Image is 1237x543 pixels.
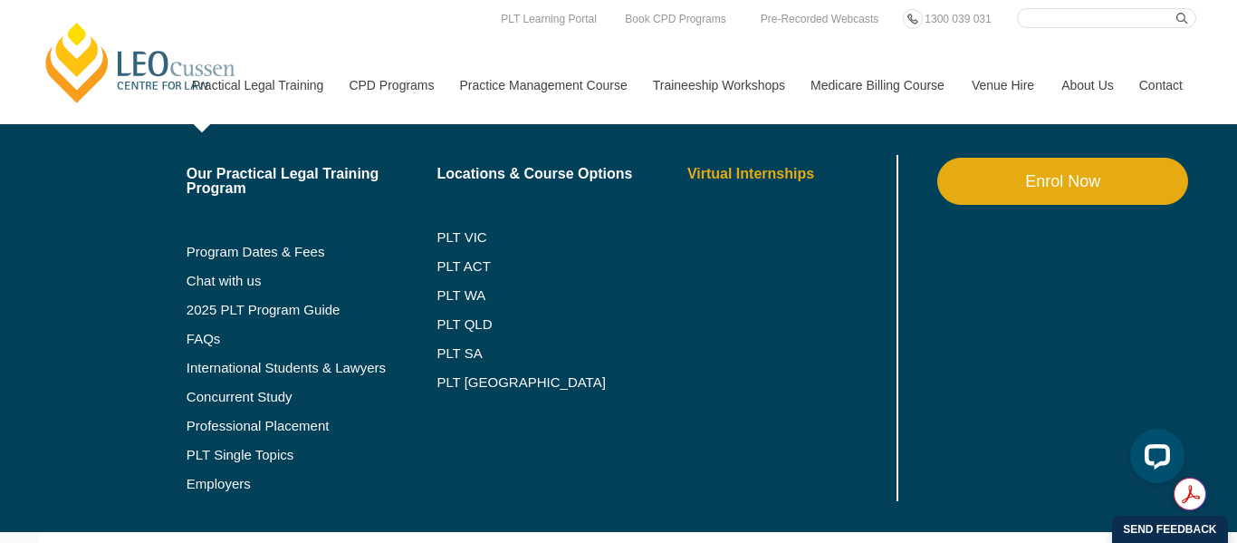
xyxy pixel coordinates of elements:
a: International Students & Lawyers [187,361,437,375]
a: Chat with us [187,274,437,288]
a: Book CPD Programs [620,9,730,29]
a: 2025 PLT Program Guide [187,303,392,317]
a: Concurrent Study [187,390,437,404]
a: Program Dates & Fees [187,245,437,259]
a: Pre-Recorded Webcasts [756,9,884,29]
a: [PERSON_NAME] Centre for Law [41,20,241,105]
a: PLT Single Topics [187,448,437,462]
a: Virtual Internships [687,167,893,181]
a: PLT SA [436,346,687,361]
a: PLT ACT [436,259,687,274]
a: Professional Placement [187,419,437,433]
span: 1300 039 031 [925,13,991,25]
a: Venue Hire [958,46,1048,124]
a: Our Practical Legal Training Program [187,167,437,196]
a: PLT Learning Portal [496,9,601,29]
iframe: LiveChat chat widget [1116,422,1192,498]
a: PLT WA [436,288,642,303]
a: About Us [1048,46,1126,124]
a: CPD Programs [335,46,446,124]
a: Practical Legal Training [178,46,336,124]
a: PLT VIC [436,230,687,245]
a: Locations & Course Options [436,167,687,181]
a: Practice Management Course [446,46,639,124]
a: PLT [GEOGRAPHIC_DATA] [436,375,687,390]
a: Enrol Now [937,158,1188,205]
a: Contact [1126,46,1196,124]
a: PLT QLD [436,317,687,332]
a: Employers [187,477,437,491]
a: 1300 039 031 [920,9,995,29]
a: Medicare Billing Course [797,46,958,124]
a: FAQs [187,332,437,346]
a: Traineeship Workshops [639,46,797,124]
